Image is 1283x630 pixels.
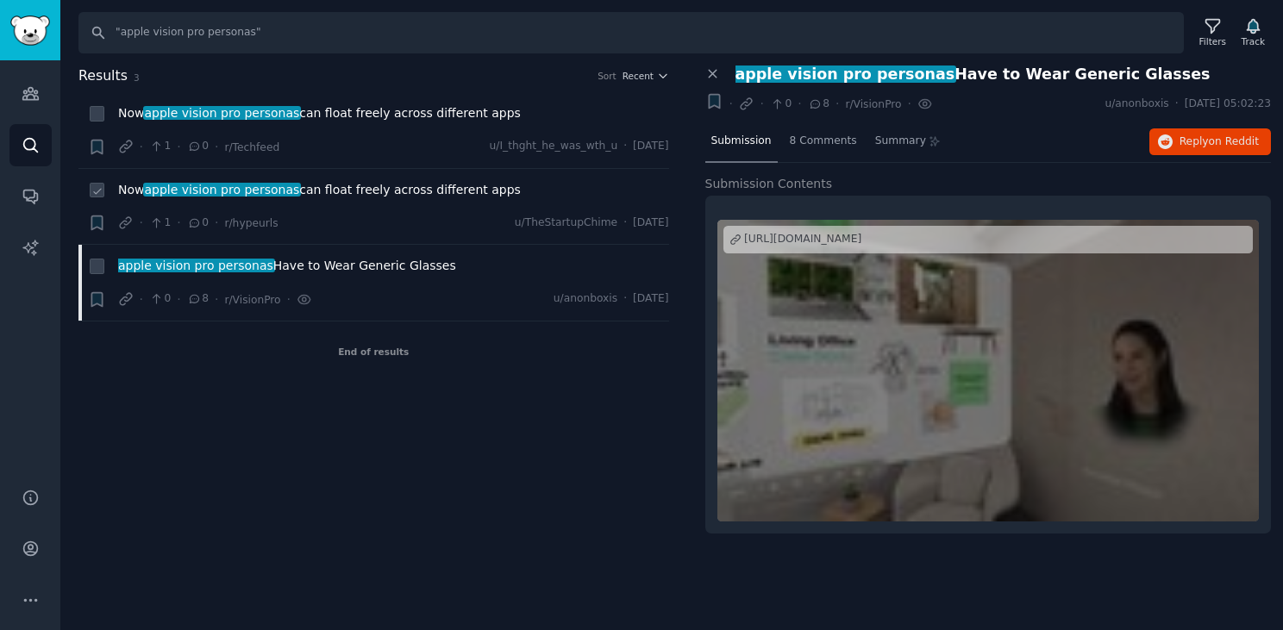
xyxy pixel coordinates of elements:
span: [DATE] 05:02:23 [1185,97,1271,112]
div: Filters [1199,35,1226,47]
span: · [836,95,839,113]
span: 0 [770,97,792,112]
span: apple vision pro personas [143,106,301,120]
a: Nowapple vision pro personascan float freely across different apps [118,104,521,122]
span: · [177,138,180,156]
span: · [623,215,627,231]
span: Submission [711,134,772,149]
span: u/TheStartupChime [515,215,617,231]
span: 3 [134,72,140,83]
span: · [623,139,627,154]
span: r/VisionPro [845,98,901,110]
span: apple vision pro personas [734,65,956,83]
span: 8 [187,291,209,307]
button: Track [1236,15,1271,51]
span: 8 Comments [790,134,857,149]
span: Have to Wear Generic Glasses [118,257,456,275]
a: apple vision pro personasHave to Wear Generic Glasses [118,257,456,275]
span: · [215,214,218,232]
span: · [215,138,218,156]
span: · [623,291,627,307]
span: Have to Wear Generic Glasses [735,65,1211,84]
span: r/VisionPro [224,294,280,306]
span: 1 [149,215,171,231]
img: GummySearch logo [10,16,50,46]
span: 1 [149,139,171,154]
span: · [177,290,180,309]
div: [URL][DOMAIN_NAME] [744,232,861,247]
span: · [729,95,733,113]
span: · [215,290,218,309]
span: 0 [149,291,171,307]
span: [DATE] [633,291,668,307]
span: Summary [875,134,926,149]
span: Results [78,65,128,87]
button: Replyon Reddit [1149,128,1271,156]
span: · [140,214,143,232]
div: Sort [598,70,616,82]
span: apple vision pro personas [143,183,301,196]
span: · [177,214,180,232]
span: apple vision pro personas [116,259,274,272]
div: End of results [78,321,669,382]
span: [DATE] [633,139,668,154]
span: r/hypeurls [224,217,278,229]
span: r/Techfeed [224,141,279,153]
span: [DATE] [633,215,668,231]
span: u/anonboxis [554,291,617,307]
span: on Reddit [1209,135,1259,147]
span: Now can float freely across different apps [118,181,521,199]
span: Now can float freely across different apps [118,104,521,122]
span: 0 [187,139,209,154]
a: Apple Vision Pro Personas Have to Wear Generic Glasses[URL][DOMAIN_NAME] [717,220,1260,521]
input: Search Keyword [78,12,1184,53]
span: Reply [1180,134,1259,150]
span: u/I_thght_he_was_wth_u [490,139,618,154]
span: 0 [187,215,209,231]
span: · [760,95,763,113]
button: Recent [623,70,669,82]
span: · [798,95,801,113]
span: Recent [623,70,654,82]
span: · [908,95,911,113]
a: Nowapple vision pro personascan float freely across different apps [118,181,521,199]
span: Submission Contents [705,175,833,193]
span: · [140,138,143,156]
span: 8 [808,97,829,112]
div: Track [1242,35,1265,47]
span: u/anonboxis [1105,97,1168,112]
span: · [1175,97,1179,112]
span: · [140,290,143,309]
span: · [287,290,291,309]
